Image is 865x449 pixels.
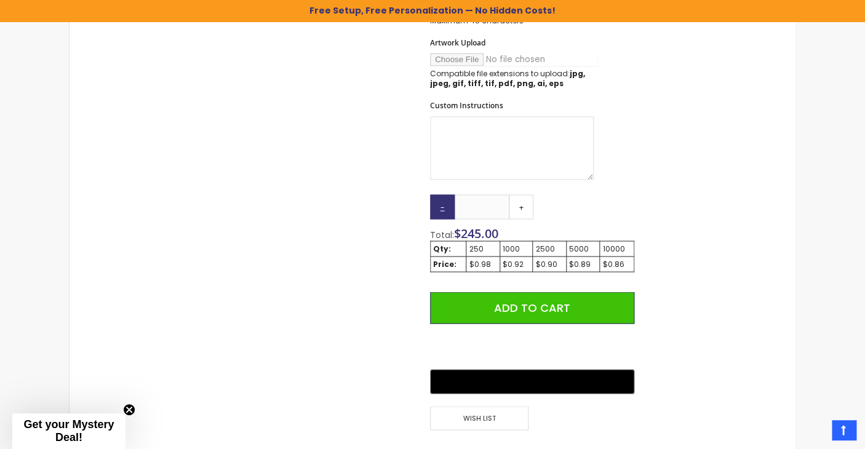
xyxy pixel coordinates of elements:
[430,38,485,48] span: Artwork Upload
[602,244,631,253] div: 10000
[469,244,497,253] div: 250
[430,292,634,324] button: Add to Cart
[430,333,634,360] iframe: PayPal
[461,224,498,241] span: 245.00
[602,259,631,269] div: $0.86
[12,413,126,449] div: Get your Mystery Deal!Close teaser
[509,194,533,219] a: +
[433,243,451,253] strong: Qty:
[430,194,455,219] a: -
[123,403,135,416] button: Close teaser
[535,259,564,269] div: $0.90
[430,100,503,111] span: Custom Instructions
[430,69,594,89] p: Compatible file extensions to upload:
[469,259,497,269] div: $0.98
[569,259,597,269] div: $0.89
[23,418,114,443] span: Get your Mystery Deal!
[433,258,456,269] strong: Price:
[430,406,528,430] span: Wish List
[503,259,530,269] div: $0.92
[535,244,564,253] div: 2500
[430,68,585,89] strong: jpg, jpeg, gif, tiff, tif, pdf, png, ai, eps
[832,420,856,440] a: Top
[569,244,597,253] div: 5000
[494,300,570,315] span: Add to Cart
[503,244,530,253] div: 1000
[430,369,634,394] button: Buy with GPay
[454,224,498,241] span: $
[430,406,532,430] a: Wish List
[430,228,454,240] span: Total:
